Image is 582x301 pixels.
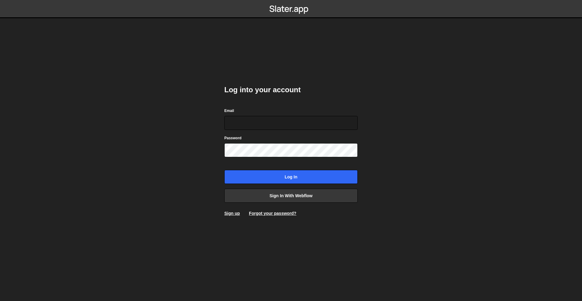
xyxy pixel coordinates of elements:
[224,170,358,184] input: Log in
[249,211,296,216] a: Forgot your password?
[224,108,234,114] label: Email
[224,135,242,141] label: Password
[224,85,358,95] h2: Log into your account
[224,211,240,216] a: Sign up
[224,189,358,203] a: Sign in with Webflow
